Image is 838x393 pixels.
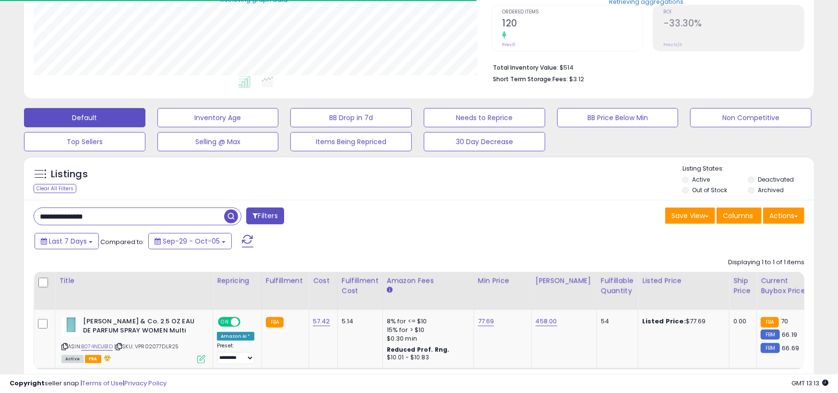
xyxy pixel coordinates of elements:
button: BB Price Below Min [557,108,679,127]
div: 5.14 [342,317,375,326]
div: 0.00 [733,317,749,326]
button: Sep-29 - Oct-05 [148,233,232,249]
div: Ship Price [733,276,753,296]
span: 66.69 [782,344,800,353]
div: Amazon AI * [217,332,254,341]
small: FBA [761,317,778,328]
span: OFF [239,318,254,326]
div: $10.01 - $10.83 [387,354,467,362]
button: BB Drop in 7d [290,108,412,127]
div: Fulfillment Cost [342,276,379,296]
div: Current Buybox Price [761,276,810,296]
button: Filters [246,208,284,224]
div: Repricing [217,276,258,286]
img: 31zz4KggUdS._SL40_.jpg [61,317,81,336]
div: 8% for <= $10 [387,317,467,326]
div: seller snap | | [10,379,167,388]
div: Clear All Filters [34,184,76,193]
h5: Listings [51,168,88,181]
small: FBM [761,343,779,353]
button: Needs to Reprice [424,108,545,127]
div: $77.69 [642,317,722,326]
div: $0.30 min [387,334,467,343]
a: 57.42 [313,317,330,326]
b: Listed Price: [642,317,686,326]
button: Columns [717,208,762,224]
button: Actions [763,208,804,224]
a: Terms of Use [82,379,123,388]
div: Cost [313,276,334,286]
a: 458.00 [536,317,557,326]
button: Selling @ Max [157,132,279,151]
label: Active [692,175,710,184]
div: ASIN: [61,317,205,362]
button: Non Competitive [690,108,812,127]
label: Deactivated [758,175,794,184]
div: Preset: [217,343,254,364]
div: Displaying 1 to 1 of 1 items [728,258,804,267]
i: hazardous material [101,355,111,361]
strong: Copyright [10,379,45,388]
a: Privacy Policy [124,379,167,388]
span: ON [219,318,231,326]
span: Last 7 Days [49,236,87,246]
button: Inventory Age [157,108,279,127]
div: Title [59,276,209,286]
small: FBM [761,330,779,340]
button: 30 Day Decrease [424,132,545,151]
button: Items Being Repriced [290,132,412,151]
span: All listings currently available for purchase on Amazon [61,355,84,363]
span: Sep-29 - Oct-05 [163,236,220,246]
span: 2025-10-13 13:13 GMT [791,379,828,388]
div: Fulfillment [266,276,305,286]
span: 70 [781,317,789,326]
p: Listing States: [682,164,814,173]
button: Top Sellers [24,132,145,151]
div: [PERSON_NAME] [536,276,593,286]
label: Archived [758,186,784,194]
b: Reduced Prof. Rng. [387,345,450,354]
span: FBA [85,355,101,363]
span: Columns [723,211,753,221]
div: Amazon Fees [387,276,470,286]
div: 15% for > $10 [387,326,467,334]
small: Amazon Fees. [387,286,393,295]
button: Save View [665,208,715,224]
div: Fulfillable Quantity [601,276,634,296]
div: Listed Price [642,276,725,286]
div: Min Price [478,276,527,286]
small: FBA [266,317,284,328]
label: Out of Stock [692,186,727,194]
button: Default [24,108,145,127]
span: Compared to: [100,237,144,246]
span: 66.19 [782,330,798,339]
span: | SKU: VPR02077DLR25 [114,343,179,350]
button: Last 7 Days [35,233,99,249]
b: [PERSON_NAME] & Co. 2.5 OZ EAU DE PARFUM SPRAY WOMEN Multi [83,317,200,337]
a: 77.69 [478,317,494,326]
a: B074NDJB1D [81,343,113,351]
div: 54 [601,317,631,326]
